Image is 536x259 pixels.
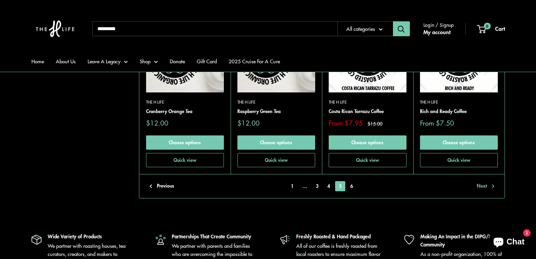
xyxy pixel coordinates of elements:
a: Choose options [420,135,498,150]
button: Quick view [329,153,406,167]
a: Home [31,57,44,66]
a: Choose options [237,135,315,150]
a: 4 [324,181,334,191]
span: Cart [495,24,505,33]
span: … [299,181,311,191]
span: $12.00 [146,120,168,126]
a: 2025 Cruise For A Cure [229,57,280,66]
span: $12.00 [237,120,260,126]
a: 0 Cart [477,24,505,34]
span: From $7.95 [329,120,363,126]
a: Costa Rican Tarrazu Coffee [329,108,406,115]
button: Search [393,21,410,36]
a: The H Life [329,99,406,106]
a: Next [477,181,494,191]
a: My account [423,27,450,37]
a: Raspberry Green Tea [237,108,315,115]
a: Rich and Ready Coffee [420,108,498,115]
span: Login / Signup [423,20,454,29]
a: Shop [140,57,158,66]
inbox-online-store-chat: Shopify online store chat [487,232,531,254]
a: The H Life [420,99,498,106]
a: About Us [56,57,76,66]
button: Quick view [237,153,315,167]
button: Quick view [146,153,224,167]
a: Cranberry Orange Tea [146,108,224,115]
span: 5 [335,181,345,191]
img: The H Life [31,7,79,51]
input: Search... [92,21,337,36]
a: 1 [287,181,297,191]
a: Donate [170,57,185,66]
span: 0 [484,23,490,29]
p: Making An Impact in the DIPG/DMG Community [420,232,505,249]
p: Freshly Roasted & Hand Packaged [296,232,381,240]
a: 3 [312,181,322,191]
a: Previous [149,181,174,191]
a: 6 [347,181,357,191]
p: Wide Variety of Products [48,232,132,240]
span: From $7.50 [420,120,454,126]
a: Choose options [329,135,406,150]
button: Quick view [420,153,498,167]
a: Gift Card [197,57,217,66]
a: The H Life [146,99,224,106]
a: The H Life [237,99,315,106]
span: $15.00 [368,121,382,126]
p: Partnerships That Create Community [172,232,256,240]
a: Leave A Legacy [88,57,128,66]
a: Choose options [146,135,224,150]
